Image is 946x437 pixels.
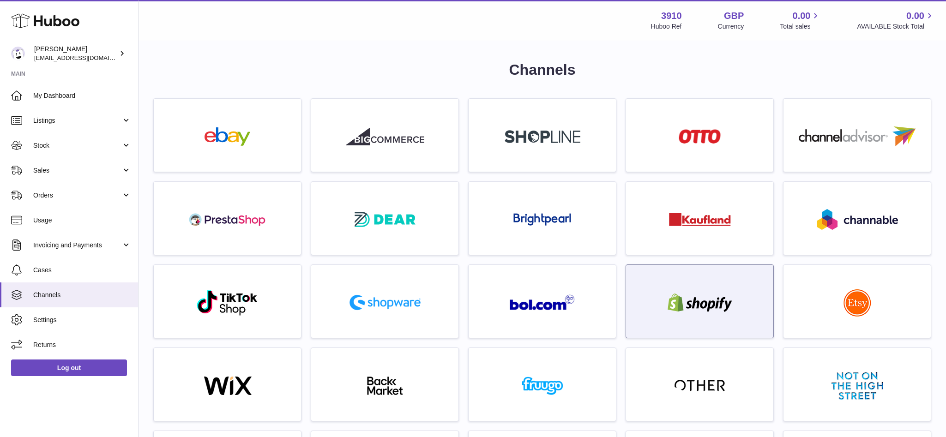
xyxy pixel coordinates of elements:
span: Sales [33,166,121,175]
a: Log out [11,359,127,376]
h1: Channels [153,60,931,80]
a: roseta-channable [788,186,926,250]
img: backmarket [346,377,424,395]
a: roseta-channel-advisor [788,103,926,167]
strong: GBP [724,10,744,22]
a: roseta-prestashop [158,186,296,250]
div: Currency [718,22,744,31]
img: roseta-channel-advisor [799,126,916,146]
img: roseta-bol [510,294,575,311]
img: max@shopogolic.net [11,47,25,60]
a: 0.00 AVAILABLE Stock Total [857,10,935,31]
a: backmarket [316,353,454,416]
span: Settings [33,316,131,324]
a: roseta-brightpearl [473,186,611,250]
div: Huboo Ref [651,22,682,31]
span: [EMAIL_ADDRESS][DOMAIN_NAME] [34,54,136,61]
img: wix [188,377,267,395]
img: roseta-etsy [844,289,871,317]
img: other [675,379,725,393]
a: fruugo [473,353,611,416]
a: wix [158,353,296,416]
img: shopify [661,293,739,312]
div: [PERSON_NAME] [34,45,117,62]
a: roseta-shopline [473,103,611,167]
img: roseta-tiktokshop [196,289,259,316]
img: roseta-bigcommerce [346,127,424,146]
img: roseta-shopware [346,291,424,314]
span: 0.00 [906,10,924,22]
img: roseta-prestashop [188,210,267,229]
a: roseta-otto [631,103,769,167]
span: My Dashboard [33,91,131,100]
span: Returns [33,341,131,349]
span: Total sales [780,22,821,31]
a: 0.00 Total sales [780,10,821,31]
a: roseta-etsy [788,269,926,333]
a: other [631,353,769,416]
img: roseta-channable [817,209,898,230]
a: roseta-bol [473,269,611,333]
img: roseta-shopline [505,130,580,143]
img: fruugo [503,377,582,395]
img: roseta-kaufland [669,213,731,226]
span: Listings [33,116,121,125]
a: roseta-bigcommerce [316,103,454,167]
a: roseta-dear [316,186,454,250]
img: roseta-otto [679,129,721,144]
span: AVAILABLE Stock Total [857,22,935,31]
span: Usage [33,216,131,225]
span: Channels [33,291,131,299]
a: ebay [158,103,296,167]
a: roseta-tiktokshop [158,269,296,333]
img: notonthehighstreet [832,372,883,400]
span: 0.00 [793,10,811,22]
img: roseta-dear [352,209,418,230]
a: roseta-kaufland [631,186,769,250]
a: shopify [631,269,769,333]
img: ebay [188,127,267,146]
a: notonthehighstreet [788,353,926,416]
strong: 3910 [661,10,682,22]
span: Stock [33,141,121,150]
span: Orders [33,191,121,200]
img: roseta-brightpearl [513,213,571,226]
a: roseta-shopware [316,269,454,333]
span: Invoicing and Payments [33,241,121,250]
span: Cases [33,266,131,275]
